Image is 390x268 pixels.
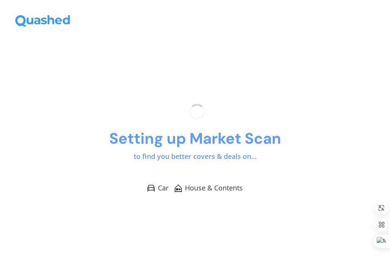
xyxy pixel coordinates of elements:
p: to find you better covers & deals on... [134,152,257,162]
span: House & Contents [185,183,243,193]
img: Car [147,185,155,192]
h1: Setting up Market Scan [109,129,281,148]
img: House & Contents [175,184,182,192]
span: Car [158,183,169,193]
